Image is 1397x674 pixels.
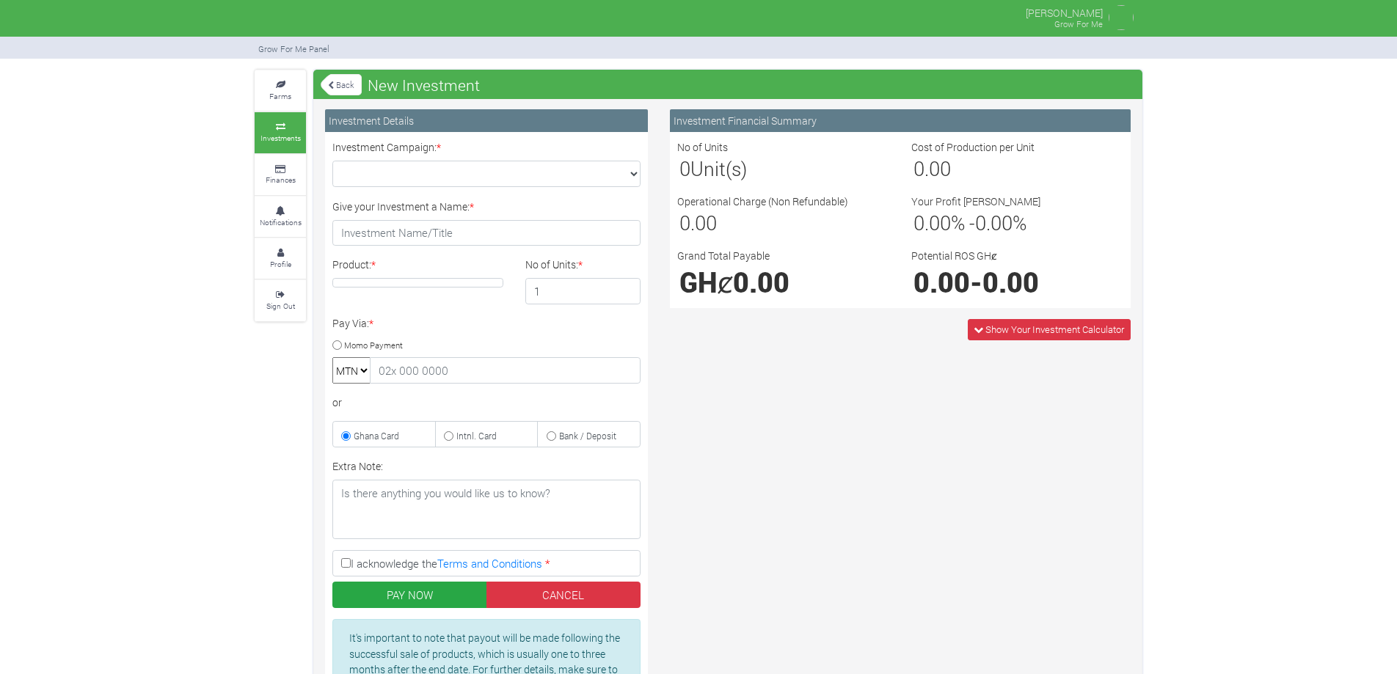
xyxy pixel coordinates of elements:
h3: Operational Charges cover the use of the Drone and Satellite imagery, agronomic services and tran... [679,211,887,235]
input: 02x 000 0000 [370,357,641,384]
a: Farms [255,70,306,111]
label: Product: [332,257,376,272]
small: Farms [269,91,291,101]
input: Intnl. Card [444,431,453,441]
span: 0.00 [975,210,1013,235]
div: Investment Details [325,109,648,132]
small: Grow For Me [1054,18,1103,29]
label: Potential ROS GHȼ [911,248,997,263]
input: Investment Name/Title [332,220,641,246]
a: Profile [255,238,306,279]
a: Terms and Conditions [437,556,542,571]
h3: Unit(s) [679,157,887,180]
input: Ghana Card [341,431,351,441]
small: Finances [266,175,296,185]
input: I acknowledge theTerms and Conditions * [341,558,351,568]
a: CANCEL [486,582,641,608]
small: Momo Payment [344,339,403,350]
small: Grow For Me Panel [258,43,329,54]
input: Bank / Deposit [547,431,556,441]
a: Notifications [255,197,306,237]
span: 0 [679,155,690,181]
span: 0.00 [679,210,717,235]
span: 0.00 [733,264,789,300]
label: No of Units: [525,257,583,272]
small: Profile [270,259,291,269]
label: Operational Charges cover the use of the Drone and Satellite imagery, agronomic services and tran... [677,194,848,209]
label: Cost of Production per Unit [911,139,1035,155]
label: Investment Campaign: [332,139,441,155]
label: Grand Total Payable [677,248,770,263]
small: Intnl. Card [456,430,497,442]
h1: GHȼ [679,265,887,298]
a: Back [321,73,362,97]
span: Show Your Investment Calculator [985,323,1124,336]
label: Extra Note: [332,458,383,474]
span: 0.00 [913,264,970,300]
label: I acknowledge the [332,550,641,576]
label: No of Units [677,139,728,155]
label: Your Profit [PERSON_NAME] [911,194,1040,209]
h1: - [913,265,1121,298]
span: 0.00 [982,264,1039,300]
span: 0.00 [913,155,951,181]
img: growforme image [1106,3,1136,32]
small: Ghana Card [354,430,399,442]
small: Bank / Deposit [559,430,616,442]
button: PAY NOW [332,582,487,608]
label: Pay Via: [332,315,373,331]
label: Kindly select this option to make a bank transfer [537,421,641,447]
label: Give your Investment a Name: [332,199,474,214]
a: Finances [255,155,306,195]
p: [PERSON_NAME] [1026,3,1103,21]
a: Sign Out [255,280,306,320]
h3: % - % [913,211,1121,235]
small: Notifications [260,217,302,227]
small: Sign Out [266,301,295,311]
div: Investment Financial Summary [670,109,1131,132]
a: Investments [255,112,306,153]
input: Momo Payment [332,340,342,350]
span: 0.00 [913,210,951,235]
span: New Investment [364,70,484,100]
img: growforme image [258,3,265,32]
div: or [332,395,641,410]
small: Investments [260,133,301,143]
